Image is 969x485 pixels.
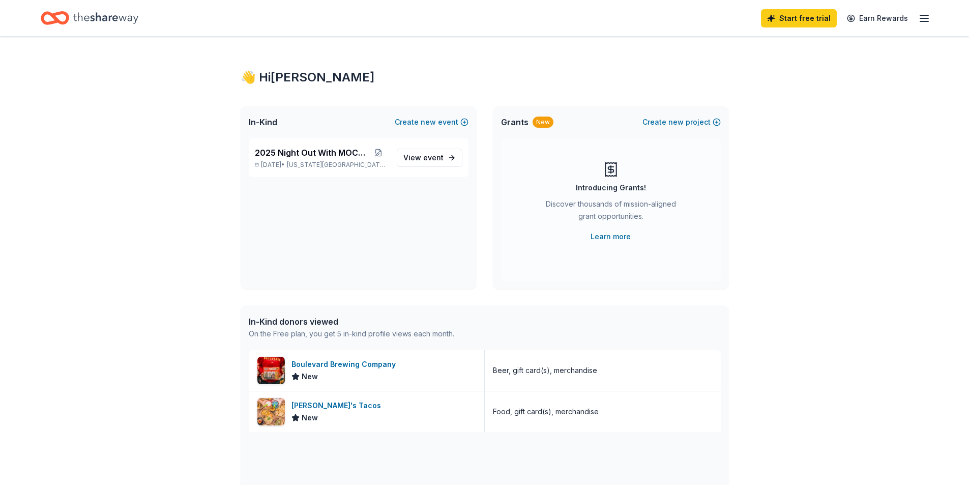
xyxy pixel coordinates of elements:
div: On the Free plan, you get 5 in-kind profile views each month. [249,328,454,340]
button: Createnewproject [642,116,721,128]
div: [PERSON_NAME]'s Tacos [291,400,385,412]
span: New [302,370,318,383]
span: new [668,116,684,128]
a: Learn more [591,231,631,243]
a: Home [41,6,138,30]
p: [DATE] • [255,161,389,169]
button: Createnewevent [395,116,468,128]
img: Image for Boulevard Brewing Company [257,357,285,384]
div: Beer, gift card(s), merchandise [493,364,597,377]
div: 👋 Hi [PERSON_NAME] [241,69,729,85]
div: In-Kind donors viewed [249,316,454,328]
img: Image for Torchy's Tacos [257,398,285,425]
div: Boulevard Brewing Company [291,358,400,370]
div: Food, gift card(s), merchandise [493,406,599,418]
a: View event [397,149,462,167]
a: Earn Rewards [841,9,914,27]
span: 2025 Night Out With MOCSA [255,147,368,159]
span: In-Kind [249,116,277,128]
div: Introducing Grants! [576,182,646,194]
span: Grants [501,116,528,128]
span: event [423,153,444,162]
div: Discover thousands of mission-aligned grant opportunities. [542,198,680,226]
span: New [302,412,318,424]
span: View [403,152,444,164]
span: new [421,116,436,128]
a: Start free trial [761,9,837,27]
span: [US_STATE][GEOGRAPHIC_DATA], [GEOGRAPHIC_DATA] [287,161,388,169]
div: New [533,117,553,128]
